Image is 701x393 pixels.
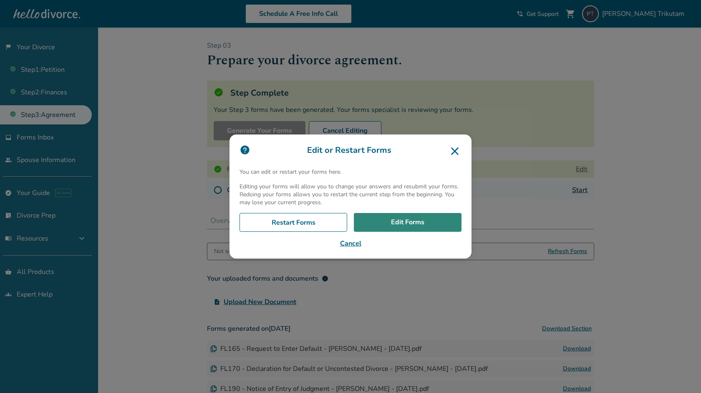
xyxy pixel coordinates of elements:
iframe: Chat Widget [659,353,701,393]
h3: Edit or Restart Forms [240,145,461,158]
button: Cancel [240,238,461,248]
a: Restart Forms [240,213,347,232]
a: Edit Forms [354,213,461,232]
p: Editing your forms will allow you to change your answers and resubmit your forms. Redoing your fo... [240,183,461,206]
p: You can edit or restart your forms here. [240,168,461,176]
img: icon [240,145,250,155]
